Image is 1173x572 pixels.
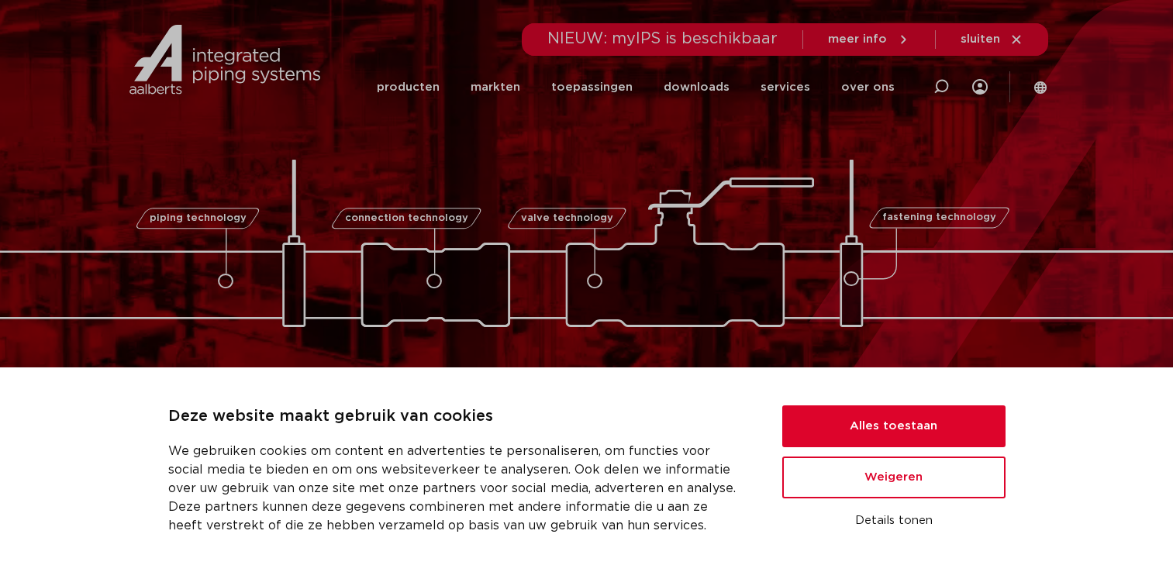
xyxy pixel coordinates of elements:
span: valve technology [521,213,613,223]
a: toepassingen [551,57,633,117]
nav: Menu [377,57,895,117]
button: Details tonen [782,508,1006,534]
button: Alles toestaan [782,405,1006,447]
span: sluiten [961,33,1000,45]
a: services [761,57,810,117]
span: meer info [828,33,887,45]
p: We gebruiken cookies om content en advertenties te personaliseren, om functies voor social media ... [168,442,745,535]
a: over ons [841,57,895,117]
a: producten [377,57,440,117]
span: piping technology [150,213,247,223]
a: downloads [664,57,730,117]
div: my IPS [972,56,988,118]
span: connection technology [344,213,467,223]
a: meer info [828,33,910,47]
a: sluiten [961,33,1023,47]
span: NIEUW: myIPS is beschikbaar [547,31,778,47]
button: Weigeren [782,457,1006,498]
a: markten [471,57,520,117]
span: fastening technology [882,213,996,223]
p: Deze website maakt gebruik van cookies [168,405,745,429]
